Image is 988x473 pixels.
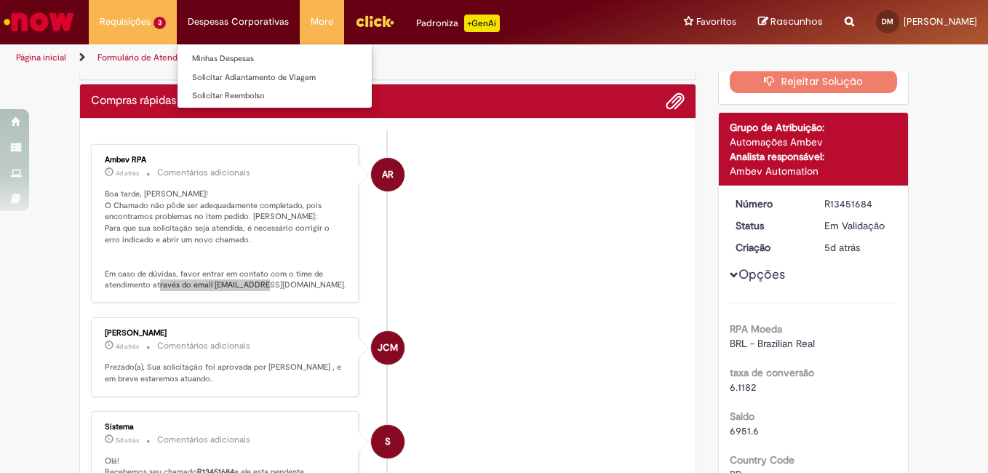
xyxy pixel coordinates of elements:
[725,196,814,211] dt: Número
[730,424,759,437] span: 6951.6
[666,92,685,111] button: Adicionar anexos
[725,240,814,255] dt: Criação
[824,240,892,255] div: 27/08/2025 10:57:49
[824,196,892,211] div: R13451684
[16,52,66,63] a: Página inicial
[105,188,347,291] p: Boa tarde, [PERSON_NAME]! O Chamado não pôde ser adequadamente completado, pois encontramos probl...
[105,423,347,432] div: Sistema
[730,120,898,135] div: Grupo de Atribuição:
[1,7,76,36] img: ServiceNow
[116,169,139,178] time: 28/08/2025 16:35:25
[105,362,347,384] p: Prezado(a), Sua solicitação foi aprovada por [PERSON_NAME] , e em breve estaremos atuando.
[188,15,289,29] span: Despesas Corporativas
[696,15,736,29] span: Favoritos
[730,366,814,379] b: taxa de conversão
[105,329,347,338] div: [PERSON_NAME]
[116,169,139,178] span: 4d atrás
[371,331,405,365] div: José Carlos Menezes De Oliveira Junior
[157,340,250,352] small: Comentários adicionais
[904,15,977,28] span: [PERSON_NAME]
[770,15,823,28] span: Rascunhos
[730,453,794,466] b: Country Code
[385,424,391,459] span: S
[725,218,814,233] dt: Status
[824,218,892,233] div: Em Validação
[824,241,860,254] time: 27/08/2025 10:57:49
[371,158,405,191] div: Ambev RPA
[178,51,372,67] a: Minhas Despesas
[91,95,242,108] h2: Compras rápidas (Speed Buy) Histórico de tíquete
[378,330,398,365] span: JCM
[730,381,756,394] span: 6.1182
[730,135,898,149] div: Automações Ambev
[730,70,898,93] button: Rejeitar Solução
[730,149,898,164] div: Analista responsável:
[416,15,500,32] div: Padroniza
[758,15,823,29] a: Rascunhos
[177,44,373,108] ul: Despesas Corporativas
[371,425,405,458] div: System
[882,17,893,26] span: DM
[730,164,898,178] div: Ambev Automation
[154,17,166,29] span: 3
[105,156,347,164] div: Ambev RPA
[730,322,782,335] b: RPA Moeda
[178,70,372,86] a: Solicitar Adiantamento de Viagem
[311,15,333,29] span: More
[382,157,394,192] span: AR
[11,44,648,71] ul: Trilhas de página
[116,436,139,445] time: 27/08/2025 10:58:02
[178,88,372,104] a: Solicitar Reembolso
[116,436,139,445] span: 5d atrás
[100,15,151,29] span: Requisições
[464,15,500,32] p: +GenAi
[157,167,250,179] small: Comentários adicionais
[157,434,250,446] small: Comentários adicionais
[730,337,815,350] span: BRL - Brazilian Real
[116,342,139,351] span: 4d atrás
[730,410,754,423] b: Saldo
[97,52,205,63] a: Formulário de Atendimento
[824,241,860,254] span: 5d atrás
[355,10,394,32] img: click_logo_yellow_360x200.png
[116,342,139,351] time: 28/08/2025 14:03:01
